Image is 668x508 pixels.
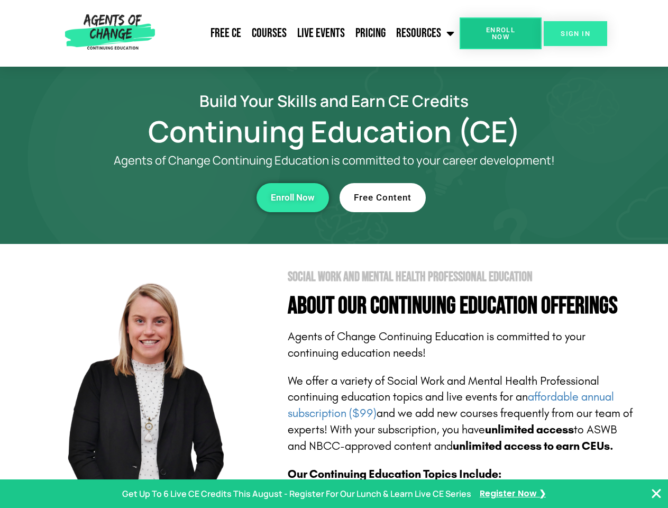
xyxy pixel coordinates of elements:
span: Agents of Change Continuing Education is committed to your continuing education needs! [288,330,585,360]
h4: About Our Continuing Education Offerings [288,294,636,318]
span: SIGN IN [561,30,590,37]
span: Enroll Now [271,193,315,202]
a: SIGN IN [544,21,607,46]
a: Free Content [340,183,426,212]
h1: Continuing Education (CE) [33,119,636,143]
b: unlimited access [485,423,574,437]
a: Live Events [292,20,350,47]
h2: Social Work and Mental Health Professional Education [288,270,636,284]
a: Enroll Now [257,183,329,212]
p: Get Up To 6 Live CE Credits This August - Register For Our Lunch & Learn Live CE Series [122,486,471,502]
a: Register Now ❯ [480,486,546,502]
nav: Menu [159,20,460,47]
a: Free CE [205,20,246,47]
span: Free Content [354,193,411,202]
b: unlimited access to earn CEUs. [453,439,614,453]
a: Pricing [350,20,391,47]
a: Resources [391,20,460,47]
span: Enroll Now [477,26,525,40]
h2: Build Your Skills and Earn CE Credits [33,93,636,108]
button: Close Banner [650,487,663,500]
p: Agents of Change Continuing Education is committed to your career development! [75,154,593,167]
p: We offer a variety of Social Work and Mental Health Professional continuing education topics and ... [288,373,636,455]
b: Our Continuing Education Topics Include: [288,467,501,481]
a: Enroll Now [460,17,542,49]
a: Courses [246,20,292,47]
